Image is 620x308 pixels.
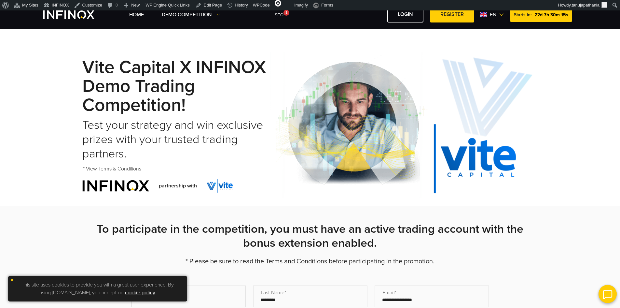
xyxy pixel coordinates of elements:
h2: Test your strategy and win exclusive prizes with your trusted trading partners. [82,118,270,161]
p: This site uses cookies to provide you with a great user experience. By using [DOMAIN_NAME], you a... [11,279,184,298]
span: partnership with [159,182,197,190]
span: en [487,11,499,19]
a: * View Terms & Conditions [82,161,142,177]
span: 22d 7h 30m 15s [535,12,568,18]
a: Demo Competition [162,11,220,19]
a: cookie policy [125,289,155,296]
strong: To participate in the competition, you must have an active trading account with the bonus extensi... [97,222,523,250]
img: Dropdown [217,13,220,16]
div: 1 [283,10,289,16]
span: tanujapathania [572,3,599,7]
a: Home [129,11,144,19]
img: open convrs live chat [599,285,617,303]
p: * Please be sure to read the Terms and Conditions before participating in the promotion. [82,257,538,266]
span: Starts in: [514,12,531,18]
img: yellow close icon [10,278,14,282]
span: SEO [275,12,283,17]
a: INFINOX Vite [43,10,110,19]
a: REGISTER [430,7,474,22]
a: LOGIN [387,7,423,22]
strong: Vite Capital x INFINOX Demo Trading Competition! [82,57,266,116]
